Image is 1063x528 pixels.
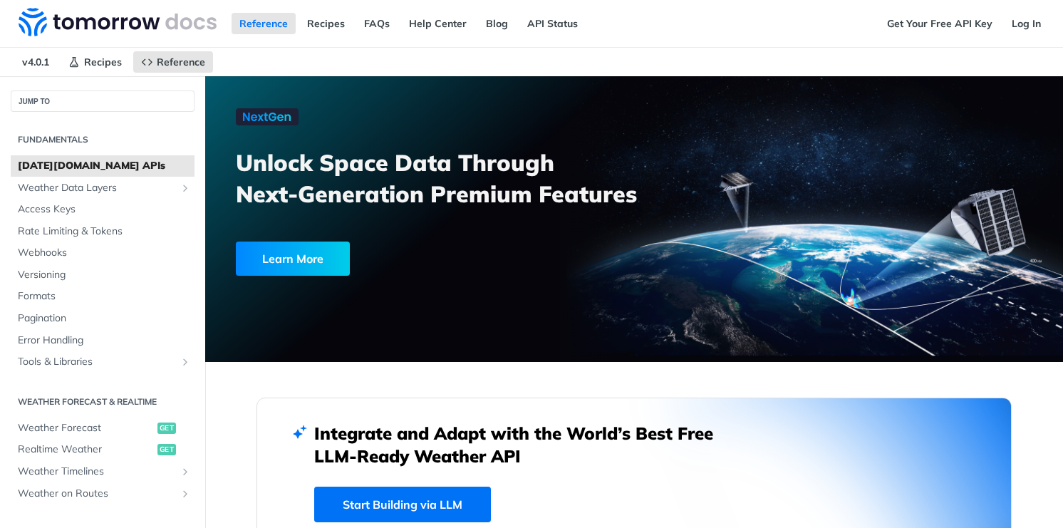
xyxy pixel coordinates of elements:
[18,246,191,260] span: Webhooks
[14,51,57,73] span: v4.0.1
[314,422,735,467] h2: Integrate and Adapt with the World’s Best Free LLM-Ready Weather API
[18,268,191,282] span: Versioning
[11,90,195,112] button: JUMP TO
[11,330,195,351] a: Error Handling
[879,13,1000,34] a: Get Your Free API Key
[11,177,195,199] a: Weather Data LayersShow subpages for Weather Data Layers
[11,199,195,220] a: Access Keys
[180,356,191,368] button: Show subpages for Tools & Libraries
[133,51,213,73] a: Reference
[157,444,176,455] span: get
[236,242,566,276] a: Learn More
[11,155,195,177] a: [DATE][DOMAIN_NAME] APIs
[1004,13,1049,34] a: Log In
[519,13,586,34] a: API Status
[314,487,491,522] a: Start Building via LLM
[236,147,650,209] h3: Unlock Space Data Through Next-Generation Premium Features
[180,182,191,194] button: Show subpages for Weather Data Layers
[18,224,191,239] span: Rate Limiting & Tokens
[84,56,122,68] span: Recipes
[356,13,398,34] a: FAQs
[299,13,353,34] a: Recipes
[19,8,217,36] img: Tomorrow.io Weather API Docs
[61,51,130,73] a: Recipes
[18,289,191,304] span: Formats
[11,242,195,264] a: Webhooks
[478,13,516,34] a: Blog
[11,264,195,286] a: Versioning
[11,351,195,373] a: Tools & LibrariesShow subpages for Tools & Libraries
[18,421,154,435] span: Weather Forecast
[401,13,475,34] a: Help Center
[18,487,176,501] span: Weather on Routes
[11,483,195,504] a: Weather on RoutesShow subpages for Weather on Routes
[11,395,195,408] h2: Weather Forecast & realtime
[157,423,176,434] span: get
[18,159,191,173] span: [DATE][DOMAIN_NAME] APIs
[11,286,195,307] a: Formats
[11,461,195,482] a: Weather TimelinesShow subpages for Weather Timelines
[236,242,350,276] div: Learn More
[18,181,176,195] span: Weather Data Layers
[157,56,205,68] span: Reference
[180,488,191,499] button: Show subpages for Weather on Routes
[18,465,176,479] span: Weather Timelines
[232,13,296,34] a: Reference
[11,221,195,242] a: Rate Limiting & Tokens
[18,311,191,326] span: Pagination
[11,308,195,329] a: Pagination
[18,333,191,348] span: Error Handling
[11,418,195,439] a: Weather Forecastget
[18,355,176,369] span: Tools & Libraries
[11,439,195,460] a: Realtime Weatherget
[18,202,191,217] span: Access Keys
[180,466,191,477] button: Show subpages for Weather Timelines
[236,108,299,125] img: NextGen
[18,442,154,457] span: Realtime Weather
[11,133,195,146] h2: Fundamentals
